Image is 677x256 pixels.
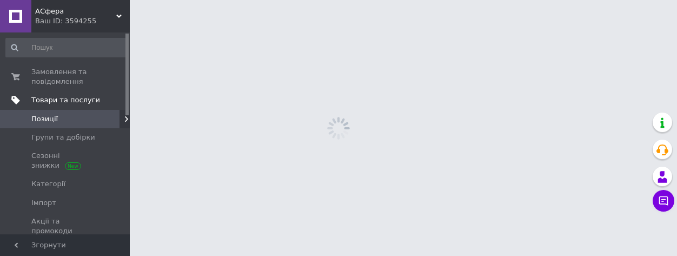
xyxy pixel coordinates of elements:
input: Пошук [5,38,128,57]
span: Категорії [31,179,65,189]
button: Чат з покупцем [653,190,674,212]
span: АСфера [35,6,116,16]
div: Ваш ID: 3594255 [35,16,130,26]
span: Позиції [31,114,58,124]
span: Товари та послуги [31,95,100,105]
span: Замовлення та повідомлення [31,67,100,87]
span: Імпорт [31,198,56,208]
span: Акції та промокоди [31,216,100,236]
span: Сезонні знижки [31,151,100,170]
span: Групи та добірки [31,133,95,142]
